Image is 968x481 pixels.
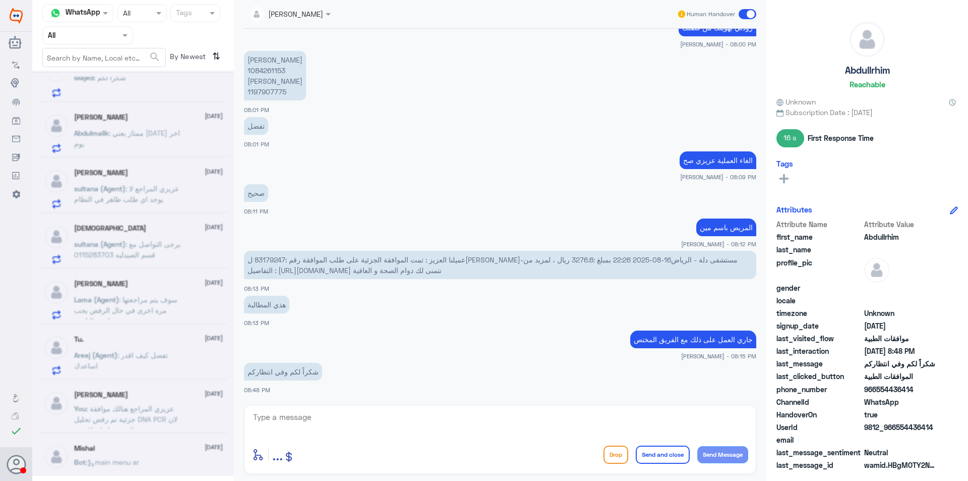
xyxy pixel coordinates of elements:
[864,435,937,445] span: null
[776,295,862,306] span: locale
[212,48,220,65] i: ⇅
[149,51,161,63] span: search
[125,218,142,235] div: loading...
[776,384,862,395] span: phone_number
[776,435,862,445] span: email
[248,255,738,275] span: عميلنا العزيز : تمت الموافقة الجزئية على طلب الموافقة رقم :83179247 ل[PERSON_NAME]-مستشفى دلة - ا...
[174,7,192,20] div: Tags
[696,219,756,236] p: 30/9/2025, 8:12 PM
[864,371,937,382] span: الموافقات الطبية
[864,447,937,458] span: 0
[864,409,937,420] span: true
[864,358,937,369] span: شكراً لكم وفي انتظاركم
[776,409,862,420] span: HandoverOn
[776,107,958,118] span: Subscription Date : [DATE]
[864,320,937,331] span: 2025-09-30T16:39:12.809Z
[776,320,862,331] span: signup_date
[864,397,937,407] span: 2
[680,40,756,48] span: [PERSON_NAME] - 08:00 PM
[776,333,862,344] span: last_visited_flow
[864,295,937,306] span: null
[776,283,862,293] span: gender
[687,10,735,19] span: Human Handover
[244,208,268,215] span: 08:11 PM
[776,205,812,214] h6: Attributes
[808,133,874,143] span: First Response Time
[10,8,23,24] img: Widebot Logo
[636,446,690,464] button: Send and close
[244,319,269,326] span: 08:13 PM
[864,333,937,344] span: موافقات الطبية
[680,173,756,181] span: [PERSON_NAME] - 08:09 PM
[864,232,937,242] span: Abdullrhim
[43,48,165,67] input: Search by Name, Local etc…
[244,117,268,135] p: 30/9/2025, 8:01 PM
[776,397,862,407] span: ChannelId
[864,422,937,433] span: 9812_966554436414
[244,251,756,279] p: 30/9/2025, 8:13 PM
[244,51,306,100] p: 30/9/2025, 8:01 PM
[603,446,628,464] button: Drop
[776,358,862,369] span: last_message
[776,308,862,318] span: timezone
[776,257,862,281] span: profile_pic
[864,283,937,293] span: null
[850,22,884,57] img: defaultAdmin.png
[697,446,748,463] button: Send Message
[272,445,283,463] span: ...
[850,80,885,89] h6: Reachable
[48,6,63,21] img: whatsapp.png
[681,352,756,360] span: [PERSON_NAME] - 08:15 PM
[244,106,269,113] span: 08:01 PM
[244,141,269,147] span: 08:01 PM
[864,346,937,356] span: 2025-09-30T17:48:16.593Z
[864,308,937,318] span: Unknown
[864,219,937,230] span: Attribute Value
[776,129,804,147] span: 16 s
[244,296,289,313] p: 30/9/2025, 8:13 PM
[630,331,756,348] p: 30/9/2025, 8:15 PM
[776,219,862,230] span: Attribute Name
[864,460,937,470] span: wamid.HBgMOTY2NTU0NDM2NDE0FQIAEhgUM0FFREE2MDdCOUFFMzBDNEU3MDUA
[7,455,26,474] button: Avatar
[272,443,283,466] button: ...
[776,422,862,433] span: UserId
[776,447,862,458] span: last_message_sentiment
[776,371,862,382] span: last_clicked_button
[864,257,889,283] img: defaultAdmin.png
[244,285,269,292] span: 08:13 PM
[244,387,270,393] span: 08:48 PM
[244,184,268,202] p: 30/9/2025, 8:11 PM
[244,363,322,381] p: 30/9/2025, 8:48 PM
[776,346,862,356] span: last_interaction
[776,244,862,255] span: last_name
[845,65,890,76] h5: Abdullrhim
[776,159,793,168] h6: Tags
[149,49,161,66] button: search
[864,384,937,395] span: 966554436414
[776,96,816,107] span: Unknown
[10,425,22,437] i: check
[680,151,756,169] p: 30/9/2025, 8:09 PM
[776,232,862,242] span: first_name
[776,460,862,470] span: last_message_id
[681,240,756,248] span: [PERSON_NAME] - 08:12 PM
[166,48,208,68] span: By Newest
